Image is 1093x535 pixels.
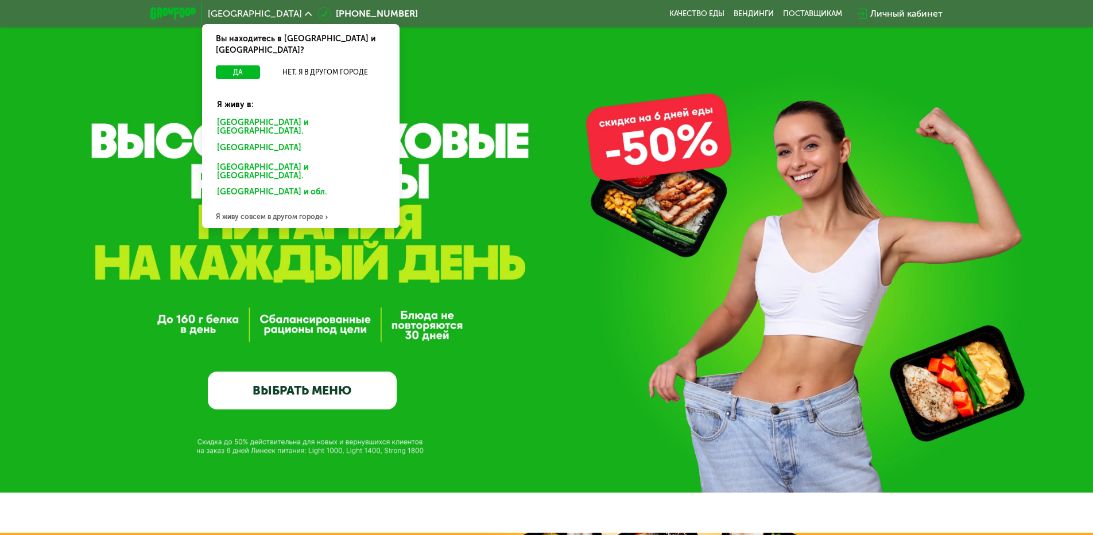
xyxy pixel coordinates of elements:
button: Да [216,65,260,79]
a: Вендинги [734,9,774,18]
div: Личный кабинет [870,7,943,21]
div: Вы находитесь в [GEOGRAPHIC_DATA] и [GEOGRAPHIC_DATA]? [202,24,400,65]
a: [PHONE_NUMBER] [317,7,418,21]
a: ВЫБРАТЬ МЕНЮ [208,372,397,409]
div: поставщикам [783,9,842,18]
div: [GEOGRAPHIC_DATA] [209,140,388,159]
a: Качество еды [669,9,724,18]
div: Я живу совсем в другом городе [202,205,400,228]
div: [GEOGRAPHIC_DATA] и [GEOGRAPHIC_DATA]. [209,160,393,184]
div: [GEOGRAPHIC_DATA] и обл. [209,185,388,203]
div: [GEOGRAPHIC_DATA] и [GEOGRAPHIC_DATA]. [209,115,393,139]
div: Я живу в: [209,90,393,111]
button: Нет, я в другом городе [265,65,386,79]
span: [GEOGRAPHIC_DATA] [208,9,302,18]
